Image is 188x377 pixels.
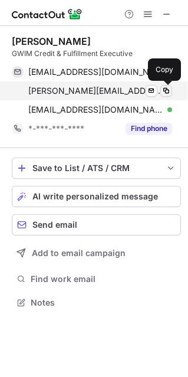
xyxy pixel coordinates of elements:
span: Send email [32,220,77,230]
button: Reveal Button [126,123,172,135]
span: [EMAIL_ADDRESS][DOMAIN_NAME] [28,104,163,115]
button: save-profile-one-click [12,158,181,179]
button: Notes [12,294,181,311]
button: Send email [12,214,181,235]
span: [PERSON_NAME][EMAIL_ADDRESS][PERSON_NAME][DOMAIN_NAME] [28,86,163,96]
span: [EMAIL_ADDRESS][DOMAIN_NAME] [28,67,163,77]
div: [PERSON_NAME] [12,35,91,47]
button: AI write personalized message [12,186,181,207]
span: Find work email [31,274,176,284]
button: Add to email campaign [12,242,181,264]
span: AI write personalized message [32,192,158,201]
div: GWIM Credit & Fulfillment Executive [12,48,181,59]
button: Find work email [12,271,181,287]
span: Add to email campaign [32,248,126,258]
div: Save to List / ATS / CRM [32,163,160,173]
img: ContactOut v5.3.10 [12,7,83,21]
span: Notes [31,297,176,308]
